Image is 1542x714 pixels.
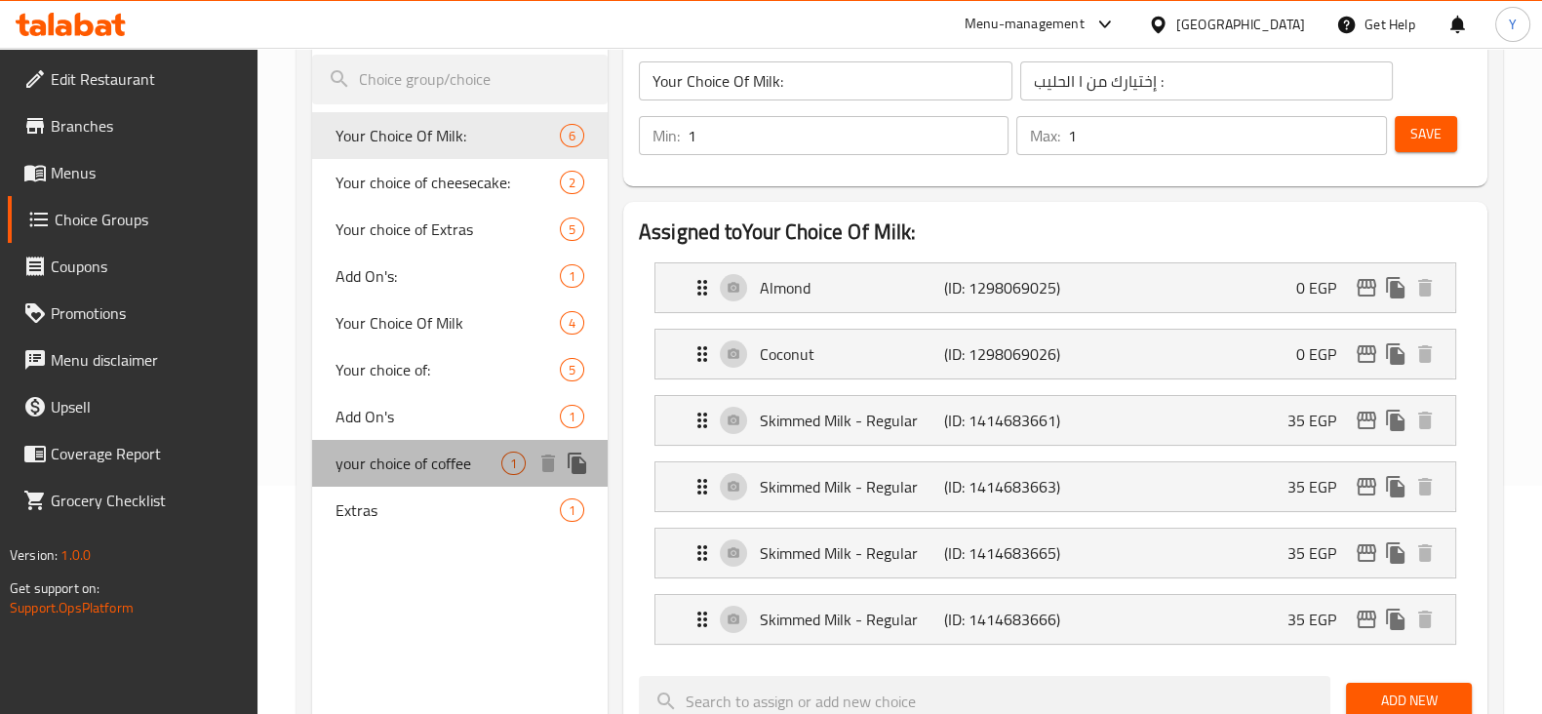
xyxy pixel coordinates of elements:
span: 5 [561,361,583,379]
button: delete [534,449,563,478]
a: Support.OpsPlatform [10,595,134,620]
button: Save [1395,116,1457,152]
div: your choice of coffee1deleteduplicate [312,440,608,487]
p: 0 EGP [1296,276,1352,299]
p: Min: [652,124,680,147]
span: Your Choice Of Milk [336,311,560,335]
div: Choices [501,452,526,475]
span: 1 [502,455,525,473]
span: Coverage Report [51,442,242,465]
div: Expand [655,263,1455,312]
span: 6 [561,127,583,145]
span: Upsell [51,395,242,418]
span: 1 [561,501,583,520]
li: Expand [639,520,1472,586]
div: Your choice of Extras5 [312,206,608,253]
a: Edit Restaurant [8,56,257,102]
span: Add On's: [336,264,560,288]
div: Expand [655,595,1455,644]
div: Choices [560,218,584,241]
p: Skimmed Milk - Regular [760,475,944,498]
p: 35 EGP [1287,409,1352,432]
button: delete [1410,339,1440,369]
p: Skimmed Milk - Regular [760,409,944,432]
a: Branches [8,102,257,149]
span: Menu disclaimer [51,348,242,372]
p: Max: [1030,124,1060,147]
span: Your choice of cheesecake: [336,171,560,194]
span: Y [1509,14,1517,35]
button: duplicate [1381,605,1410,634]
p: (ID: 1414683661) [944,409,1067,432]
span: your choice of coffee [336,452,501,475]
button: duplicate [1381,339,1410,369]
div: Expand [655,529,1455,577]
div: Expand [655,396,1455,445]
div: Choices [560,498,584,522]
span: Edit Restaurant [51,67,242,91]
span: Grocery Checklist [51,489,242,512]
div: Choices [560,124,584,147]
button: edit [1352,538,1381,568]
button: duplicate [563,449,592,478]
a: Menus [8,149,257,196]
li: Expand [639,255,1472,321]
span: 1.0.0 [60,542,91,568]
li: Expand [639,387,1472,454]
p: Skimmed Milk - Regular [760,608,944,631]
button: duplicate [1381,472,1410,501]
span: Save [1410,122,1442,146]
button: delete [1410,472,1440,501]
button: edit [1352,472,1381,501]
button: duplicate [1381,273,1410,302]
a: Choice Groups [8,196,257,243]
span: Add New [1362,689,1456,713]
span: 1 [561,267,583,286]
span: 4 [561,314,583,333]
span: Version: [10,542,58,568]
p: (ID: 1414683665) [944,541,1067,565]
span: Menus [51,161,242,184]
a: Grocery Checklist [8,477,257,524]
input: search [312,55,608,104]
span: Coupons [51,255,242,278]
button: delete [1410,406,1440,435]
div: Add On's1 [312,393,608,440]
button: edit [1352,406,1381,435]
p: 35 EGP [1287,541,1352,565]
h2: Assigned to Your Choice Of Milk: [639,218,1472,247]
div: Choices [560,264,584,288]
span: Get support on: [10,575,99,601]
li: Expand [639,454,1472,520]
span: 2 [561,174,583,192]
button: delete [1410,605,1440,634]
div: Choices [560,358,584,381]
button: edit [1352,339,1381,369]
a: Coupons [8,243,257,290]
div: Menu-management [965,13,1085,36]
div: Expand [655,462,1455,511]
span: Extras [336,498,560,522]
div: Choices [560,171,584,194]
a: Promotions [8,290,257,337]
span: Promotions [51,301,242,325]
span: 1 [561,408,583,426]
a: Coverage Report [8,430,257,477]
div: Your Choice Of Milk:6 [312,112,608,159]
span: Branches [51,114,242,138]
div: Choices [560,405,584,428]
li: Expand [639,321,1472,387]
span: Your choice of: [336,358,560,381]
div: Your choice of cheesecake:2 [312,159,608,206]
span: 5 [561,220,583,239]
button: duplicate [1381,406,1410,435]
div: Your choice of:5 [312,346,608,393]
p: Almond [760,276,944,299]
p: Skimmed Milk - Regular [760,541,944,565]
p: (ID: 1298069025) [944,276,1067,299]
p: (ID: 1298069026) [944,342,1067,366]
button: duplicate [1381,538,1410,568]
button: delete [1410,273,1440,302]
button: edit [1352,273,1381,302]
span: Choice Groups [55,208,242,231]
